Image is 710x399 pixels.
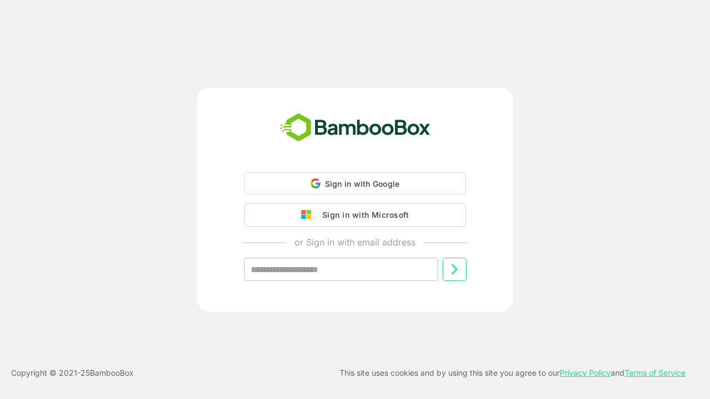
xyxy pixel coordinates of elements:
img: bamboobox [274,110,437,146]
div: Sign in with Google [244,172,466,195]
button: Sign in with Microsoft [244,203,466,227]
p: This site uses cookies and by using this site you agree to our and [339,366,686,380]
a: Privacy Policy [560,368,611,377]
div: Sign in with Microsoft [317,208,409,222]
p: Copyright © 2021- 25 BambooBox [11,366,134,380]
a: Terms of Service [625,368,686,377]
span: Sign in with Google [325,179,400,188]
p: or Sign in with email address [295,236,415,249]
img: google [301,210,317,220]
